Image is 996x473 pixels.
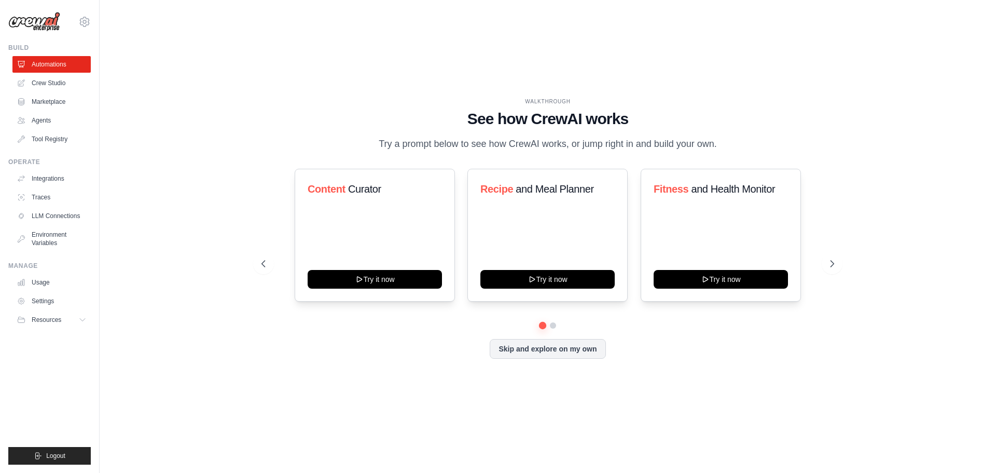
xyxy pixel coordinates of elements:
a: Crew Studio [12,75,91,91]
button: Try it now [308,270,442,289]
span: and Meal Planner [516,183,594,195]
h1: See how CrewAI works [261,110,834,128]
div: Manage [8,262,91,270]
span: Curator [348,183,381,195]
div: Operate [8,158,91,166]
a: Tool Registry [12,131,91,147]
span: and Health Monitor [691,183,775,195]
a: Automations [12,56,91,73]
a: Integrations [12,170,91,187]
button: Skip and explore on my own [490,339,605,359]
button: Try it now [480,270,615,289]
a: LLM Connections [12,208,91,224]
a: Agents [12,112,91,129]
a: Usage [12,274,91,291]
div: Build [8,44,91,52]
button: Resources [12,312,91,328]
button: Try it now [654,270,788,289]
a: Settings [12,293,91,309]
span: Content [308,183,345,195]
span: Fitness [654,183,688,195]
a: Marketplace [12,93,91,110]
a: Environment Variables [12,226,91,251]
span: Logout [46,452,65,460]
img: Logo [8,12,60,32]
span: Resources [32,316,61,324]
iframe: Chat Widget [944,423,996,473]
span: Recipe [480,183,513,195]
p: Try a prompt below to see how CrewAI works, or jump right in and build your own. [374,137,722,152]
div: WALKTHROUGH [261,98,834,105]
button: Logout [8,447,91,465]
a: Traces [12,189,91,206]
